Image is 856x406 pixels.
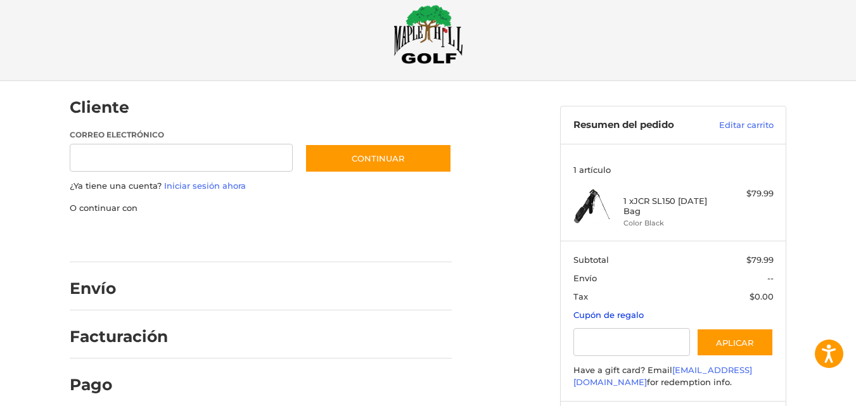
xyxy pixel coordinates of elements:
h2: Cliente [70,98,144,117]
span: -- [767,273,774,283]
li: Color Black [623,218,720,229]
p: ¿Ya tiene una cuenta? [70,180,452,193]
a: Editar carrito [703,119,774,132]
span: Envío [573,273,597,283]
span: Subtotal [573,255,609,265]
h2: Facturación [70,327,168,346]
span: $79.99 [746,255,774,265]
label: Correo electrónico [70,129,293,141]
h3: Resumen del pedido [573,119,703,132]
h2: Envío [70,279,144,298]
iframe: PayPal-paypal [66,227,161,250]
span: Tax [573,291,588,301]
button: Aplicar [696,328,774,357]
p: O continuar con [70,202,452,215]
span: $0.00 [750,291,774,301]
h4: 1 x JCR SL150 [DATE] Bag [623,196,720,217]
h2: Pago [70,375,144,395]
div: Have a gift card? Email for redemption info. [573,364,774,389]
img: Maple Hill Golf [393,4,463,64]
button: Continuar [305,144,452,173]
input: Cupón de regalo o código de cupón [573,328,691,357]
a: Cupón de regalo [573,310,644,320]
h3: 1 artículo [573,165,774,175]
a: Iniciar sesión ahora [164,181,246,191]
div: $79.99 [724,187,774,200]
